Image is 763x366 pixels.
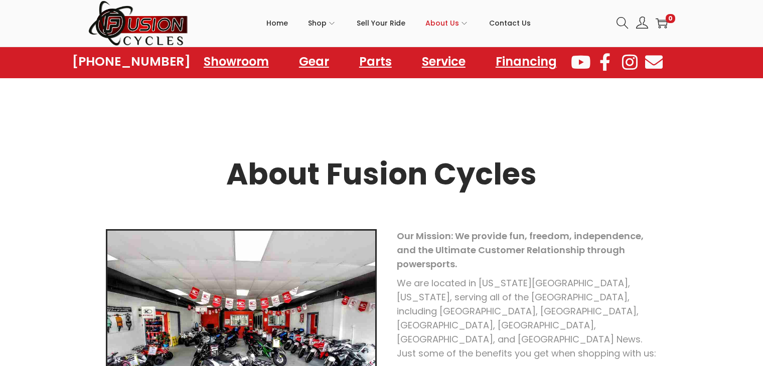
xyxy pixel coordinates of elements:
[289,50,339,73] a: Gear
[357,11,405,36] span: Sell Your Ride
[486,50,567,73] a: Financing
[357,1,405,46] a: Sell Your Ride
[194,50,279,73] a: Showroom
[266,11,288,36] span: Home
[72,55,191,69] a: [PHONE_NUMBER]
[308,1,337,46] a: Shop
[489,11,531,36] span: Contact Us
[189,1,609,46] nav: Primary navigation
[489,1,531,46] a: Contact Us
[194,50,567,73] nav: Menu
[656,17,668,29] a: 0
[266,1,288,46] a: Home
[397,277,656,359] span: We are located in [US_STATE][GEOGRAPHIC_DATA], [US_STATE], serving all of the [GEOGRAPHIC_DATA], ...
[425,1,469,46] a: About Us
[412,50,476,73] a: Service
[397,229,658,271] p: Our Mission: We provide fun, freedom, independence, and the Ultimate Customer Relationship throug...
[308,11,327,36] span: Shop
[101,159,663,189] h2: About Fusion Cycles
[349,50,402,73] a: Parts
[425,11,459,36] span: About Us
